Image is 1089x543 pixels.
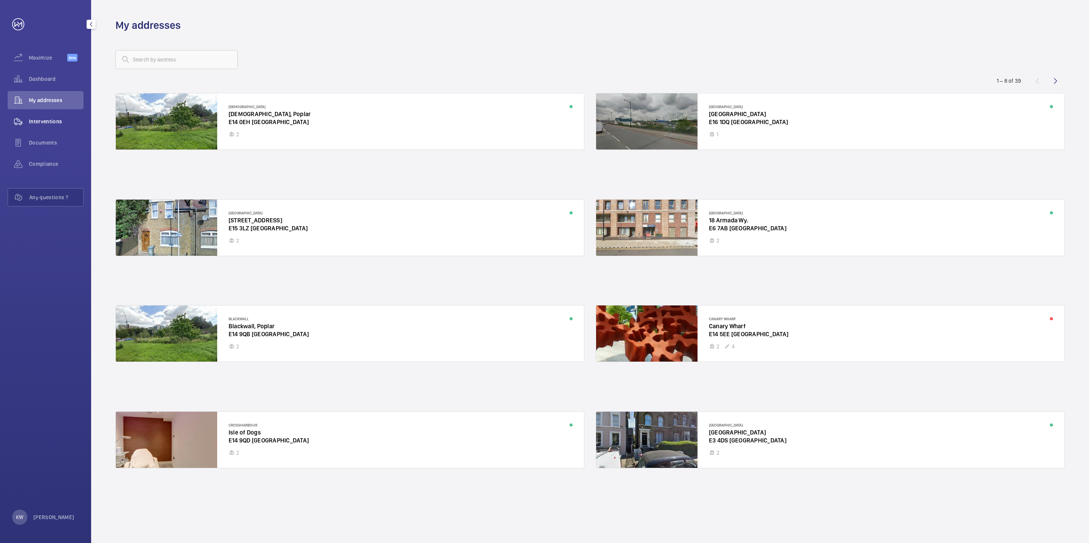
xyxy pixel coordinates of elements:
span: Documents [29,139,84,146]
p: [PERSON_NAME] [33,513,74,521]
span: Beta [67,54,77,61]
span: Dashboard [29,75,84,83]
p: KW [16,513,23,521]
input: Search by address [115,50,238,69]
span: Compliance [29,160,84,168]
span: My addresses [29,96,84,104]
div: 1 – 8 of 39 [997,77,1021,85]
span: Any questions ? [29,194,83,201]
h1: My addresses [115,18,181,32]
span: Maximize [29,54,67,61]
span: Interventions [29,118,84,125]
